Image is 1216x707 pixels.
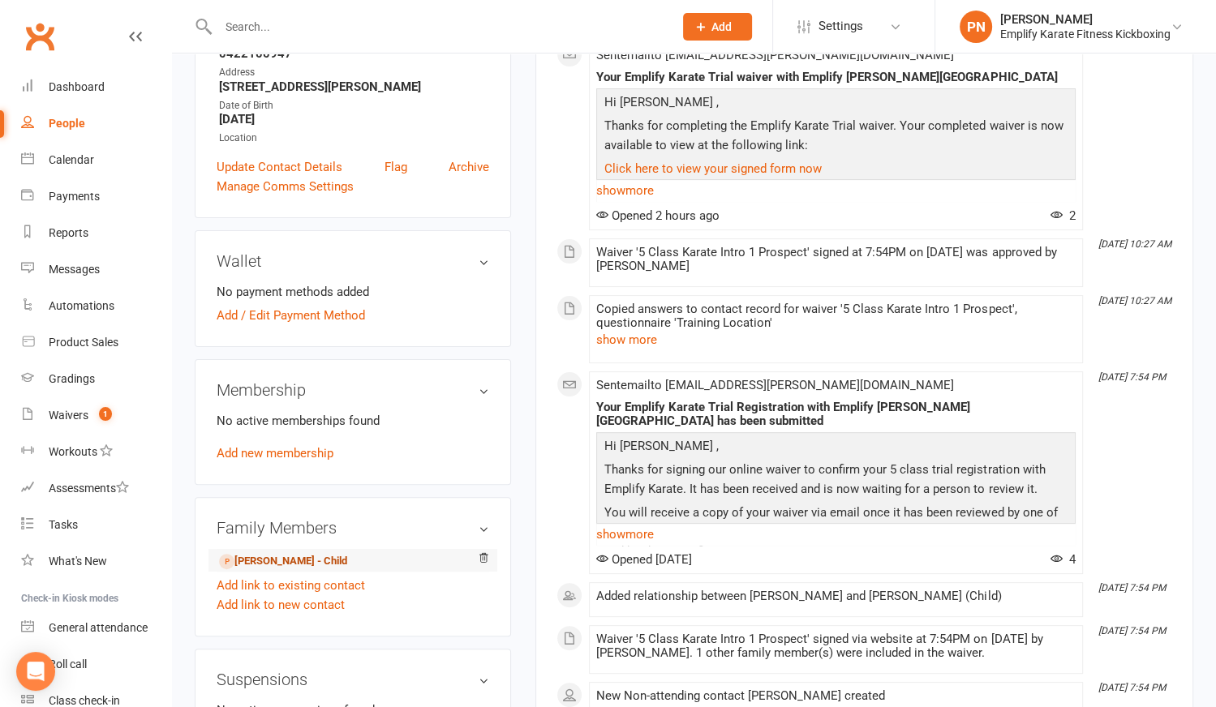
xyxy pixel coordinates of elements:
a: Add link to new contact [217,595,345,615]
div: [PERSON_NAME] [1000,12,1171,27]
i: [DATE] 10:27 AM [1098,295,1171,306]
a: Calendar [21,142,171,178]
span: 2 [1051,208,1076,223]
div: Product Sales [49,336,118,349]
a: [PERSON_NAME] - Child [219,553,347,570]
button: show more [596,330,657,349]
div: Waiver '5 Class Karate Intro 1 Prospect' signed via website at 7:54PM on [DATE] by [PERSON_NAME].... [596,632,1076,660]
strong: [STREET_ADDRESS][PERSON_NAME] [219,79,489,94]
div: Address [219,65,489,80]
a: People [21,105,171,142]
a: show more [596,179,1076,202]
a: Automations [21,288,171,324]
a: Add / Edit Payment Method [217,306,365,325]
div: Location [219,131,489,146]
div: Messages [49,263,100,276]
a: Workouts [21,434,171,470]
div: Tasks [49,518,78,531]
a: Dashboard [21,69,171,105]
div: Emplify Karate Fitness Kickboxing [1000,27,1171,41]
span: Opened 2 hours ago [596,208,720,223]
div: Your Emplify Karate Trial waiver with Emplify [PERSON_NAME][GEOGRAPHIC_DATA] [596,71,1076,84]
div: Open Intercom Messenger [16,652,55,691]
a: show more [596,523,1076,546]
a: General attendance kiosk mode [21,610,171,646]
h3: Suspensions [217,671,489,688]
button: Add [683,13,752,41]
a: Update Contact Details [217,157,342,177]
span: Settings [819,8,863,45]
span: Sent email to [EMAIL_ADDRESS][PERSON_NAME][DOMAIN_NAME] [596,48,954,62]
h3: Membership [217,381,489,399]
div: Reports [49,226,88,239]
span: Add [711,20,732,33]
i: [DATE] 10:27 AM [1098,238,1171,250]
a: Flag [385,157,407,177]
li: No payment methods added [217,282,489,302]
div: General attendance [49,621,148,634]
div: Waivers [49,409,88,422]
a: Messages [21,251,171,288]
span: 1 [99,407,112,421]
p: Hi [PERSON_NAME] , [600,436,1072,460]
div: Dashboard [49,80,105,93]
div: What's New [49,555,107,568]
div: Roll call [49,658,87,671]
div: Automations [49,299,114,312]
div: Your Emplify Karate Trial Registration with Emplify [PERSON_NAME][GEOGRAPHIC_DATA] has been submi... [596,401,1076,428]
div: PN [960,11,992,43]
input: Search... [213,15,662,38]
a: Payments [21,178,171,215]
a: Add link to existing contact [217,576,365,595]
a: Manage Comms Settings [217,177,354,196]
div: Calendar [49,153,94,166]
a: Gradings [21,361,171,397]
a: Tasks [21,507,171,543]
p: No active memberships found [217,411,489,431]
div: New Non-attending contact [PERSON_NAME] created [596,689,1076,703]
a: Click here to view your signed form now [604,161,822,176]
div: Gradings [49,372,95,385]
span: Thanks for completing the Emplify Karate Trial waiver. Your completed waiver is now available to ... [604,118,1063,152]
p: Hi [PERSON_NAME] , [600,92,1072,116]
a: Archive [449,157,489,177]
div: Copied answers to contact record for waiver '5 Class Karate Intro 1 Prospect', questionnaire 'Tra... [596,302,1076,330]
i: [DATE] 7:54 PM [1098,371,1166,383]
div: Assessments [49,482,129,495]
span: Sent email to [EMAIL_ADDRESS][PERSON_NAME][DOMAIN_NAME] [596,378,954,392]
div: Waiver '5 Class Karate Intro 1 Prospect' signed at 7:54PM on [DATE] was approved by [PERSON_NAME] [596,246,1076,273]
strong: 0422100947 [219,46,489,61]
a: Add new membership [217,446,333,461]
div: Class check-in [49,694,120,707]
div: Added relationship between [PERSON_NAME] and [PERSON_NAME] (Child) [596,589,1076,603]
i: [DATE] 7:54 PM [1098,682,1166,693]
span: Thanks for signing our online waiver to confirm your 5 class trial registration with Emplify Kara... [604,462,1045,496]
h3: Family Members [217,519,489,537]
i: [DATE] 7:54 PM [1098,582,1166,593]
a: Roll call [21,646,171,683]
a: Assessments [21,470,171,507]
div: Date of Birth [219,98,489,114]
span: Opened [DATE] [596,552,692,567]
a: Waivers 1 [21,397,171,434]
a: Product Sales [21,324,171,361]
div: Payments [49,190,100,203]
a: Clubworx [19,16,60,57]
strong: [DATE] [219,112,489,126]
a: Reports [21,215,171,251]
div: Workouts [49,445,97,458]
a: What's New [21,543,171,580]
h3: Wallet [217,252,489,270]
div: People [49,117,85,130]
span: You will receive a copy of your waiver via email once it has been reviewed by one of our staff (u... [604,505,1057,559]
i: [DATE] 7:54 PM [1098,625,1166,636]
span: 4 [1051,552,1076,567]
